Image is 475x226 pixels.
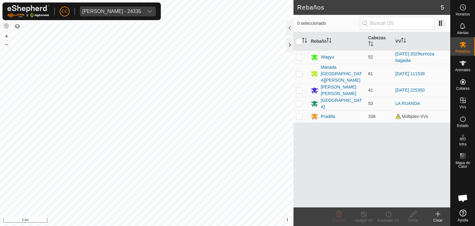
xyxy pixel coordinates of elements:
a: Política de Privacidad [115,218,150,224]
span: 61 [368,71,373,76]
a: [DATE] 111539 [396,71,425,76]
p-sorticon: Activar para ordenar [302,39,307,44]
span: Ayuda [458,218,468,222]
span: 52 [368,54,373,59]
span: Rebaños [455,50,470,53]
span: 338 [368,114,375,119]
button: + [3,33,10,40]
span: Horarios [456,12,470,16]
a: Contáctenos [158,218,179,224]
span: 53 [368,101,373,106]
span: Eliminar [332,218,345,223]
div: Editar [401,218,426,223]
span: 41 [368,88,373,93]
span: 0 seleccionado [297,20,360,27]
th: Cabezas [366,32,393,51]
div: dropdown trigger [143,7,156,16]
img: Logo Gallagher [7,5,49,18]
div: Crear [426,218,450,223]
p-sorticon: Activar para ordenar [368,42,373,47]
div: [PERSON_NAME] [PERSON_NAME] [321,84,363,97]
div: Apagar VV [351,218,376,223]
p-sorticon: Activar para ordenar [327,39,332,44]
span: 5 [441,3,444,12]
th: VV [393,32,450,51]
div: [PERSON_NAME] - 24335 [82,9,141,14]
span: CC [62,8,68,15]
input: Buscar (S) [360,17,435,30]
span: Ainhoa Egana Uranga - 24335 [80,7,143,16]
span: Collares [456,87,469,90]
h2: Rebaños [297,4,441,11]
div: Encender VV [376,218,401,223]
div: Pradilla [321,113,335,120]
button: Capas del Mapa [14,23,21,30]
button: – [3,41,10,48]
div: [GEOGRAPHIC_DATA] [321,97,363,110]
span: Mapa de Calor [452,161,473,168]
a: LA RUANDA [396,101,420,106]
p-sorticon: Activar para ordenar [401,39,406,44]
span: Alertas [457,31,469,35]
span: Animales [455,68,470,72]
span: Estado [457,124,469,128]
a: [DATE] 2029turrioza bagadia [396,51,434,63]
div: Wagyu [321,54,334,60]
span: Infra [459,142,466,146]
div: Manada [GEOGRAPHIC_DATA][PERSON_NAME] [321,64,363,84]
button: Restablecer Mapa [3,22,10,30]
th: Rebaño [308,32,366,51]
button: i [284,216,291,223]
a: [DATE] 225350 [396,88,425,93]
div: Chat abierto [454,189,472,207]
span: Múltiples VVs [396,114,428,119]
a: Ayuda [451,207,475,224]
span: i [287,217,288,222]
span: VVs [459,105,466,109]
